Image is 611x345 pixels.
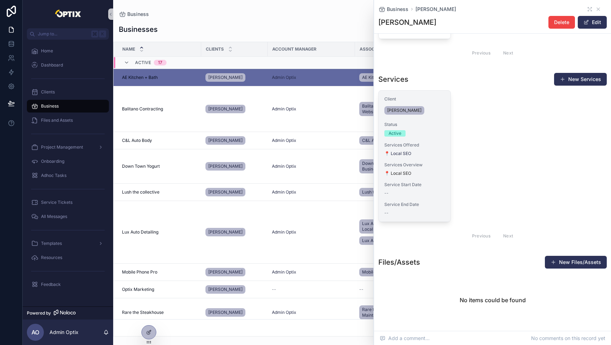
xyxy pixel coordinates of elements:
a: Lush the collective | Web Maintenance [359,186,449,198]
a: AE Kitchen + Bath | Local SEO [359,73,425,82]
span: Lux Auto Detailing | Web Maintenance, Local SEO, PPC Advertisement [362,221,443,232]
a: Admin Optix [272,106,296,112]
div: scrollable content [23,40,113,300]
span: Business [41,103,59,109]
a: Admin Optix [272,189,351,195]
span: Files and Assets [41,117,73,123]
span: Jump to... [38,31,88,37]
a: Balitano Contracting | Local SEO, Websites, Local Ads Management [359,102,446,116]
a: -- [359,287,449,292]
span: Admin Optix [272,75,296,80]
span: Business [387,6,408,13]
span: Balitano Contracting | Local SEO, Websites, Local Ads Management [362,103,443,115]
a: [PERSON_NAME] [205,135,263,146]
span: Adhoc Tasks [41,173,66,178]
a: [PERSON_NAME] [205,72,263,83]
button: Jump to...K [27,28,109,40]
span: -- [359,287,363,292]
span: Account Manager [272,46,316,52]
button: New Services [554,73,607,86]
h1: [PERSON_NAME] [378,17,436,27]
a: [PERSON_NAME] [205,186,263,198]
a: Down Town Yogurt [122,163,197,169]
span: Balitano Contracting [122,106,163,112]
a: Lux Auto Detailing | Web Maintenance, Local SEO, PPC Advertisement [359,219,446,234]
span: -- [384,210,389,216]
span: Service Start Date [384,182,445,188]
span: [PERSON_NAME] [208,163,243,169]
a: Adhoc Tasks [27,169,109,182]
a: [PERSON_NAME] [205,228,245,236]
span: 📍 Local SEO [384,151,411,156]
a: [PERSON_NAME] [205,162,245,171]
span: Business [127,11,149,18]
span: Project Management [41,144,83,150]
span: Active [135,60,151,65]
h1: Files/Assets [378,257,420,267]
span: Home [41,48,53,54]
a: -- [272,287,351,292]
span: [PERSON_NAME] [387,108,421,113]
a: Mobile Phone Pro [122,269,197,275]
span: K [100,31,105,37]
span: Admin Optix [272,229,296,235]
span: Service Tickets [41,200,72,205]
a: Admin Optix [272,163,296,169]
img: App logo [52,8,84,20]
a: [PERSON_NAME] [205,284,263,295]
span: Rare the Steakhouse | Web Maintenance, Local SEO [362,307,443,318]
span: [PERSON_NAME] [208,189,243,195]
span: Lux Auto Detailing [122,229,158,235]
span: Lux Auto Detailing | Branding, Websites [362,238,440,243]
a: Client[PERSON_NAME]StatusActiveServices Offered📍 Local SEOServices Overview📍 Local SEOService Sta... [378,90,451,222]
button: Edit [578,16,607,29]
a: [PERSON_NAME] [205,307,263,318]
a: Admin Optix [272,310,351,315]
span: Status [384,122,445,127]
span: Templates [41,241,62,246]
a: Admin Optix [272,163,351,169]
a: [PERSON_NAME] [205,226,263,238]
span: [PERSON_NAME] [208,75,243,80]
span: No comments on this record yet [531,335,605,342]
a: Admin Optix [272,189,296,195]
a: Admin Optix [272,269,351,275]
a: [PERSON_NAME] [205,308,245,317]
span: Services Overview [384,162,445,168]
a: Home [27,45,109,57]
a: [PERSON_NAME] [205,188,245,196]
span: 📍 Local SEO [384,171,445,176]
a: Rare the Steakhouse | Web Maintenance, Local SEO [359,305,446,320]
div: Active [389,130,401,137]
a: AE Kitchen + Bath [122,75,197,80]
span: Name [122,46,135,52]
a: Service Tickets [27,196,109,209]
button: New Files/Assets [545,256,607,269]
span: Mobile Phone Pro [122,269,157,275]
a: Lux Auto Detailing | Web Maintenance, Local SEO, PPC AdvertisementLux Auto Detailing | Branding, ... [359,218,449,246]
span: Down Town Yogurt | Google My Business Service, Web Maintenance [362,161,443,172]
a: [PERSON_NAME] [205,73,245,82]
span: Services Offered [384,142,445,148]
span: Onboarding [41,159,64,164]
span: Rare the Steakhouse [122,310,164,315]
a: Feedback [27,278,109,291]
span: Optix Marketing [122,287,154,292]
a: Resources [27,251,109,264]
a: Business [378,6,408,13]
span: [PERSON_NAME] [208,138,243,143]
a: All Messages [27,210,109,223]
span: Admin Optix [272,138,296,143]
span: Associated Projects [360,46,411,52]
a: Balitano Contracting [122,106,197,112]
span: -- [272,287,276,292]
span: [PERSON_NAME] [208,269,243,275]
a: Clients [27,86,109,98]
a: [PERSON_NAME] [205,136,245,145]
span: [PERSON_NAME] [208,106,243,112]
span: Admin Optix [272,269,296,275]
a: [PERSON_NAME] [415,6,456,13]
a: Templates [27,237,109,250]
